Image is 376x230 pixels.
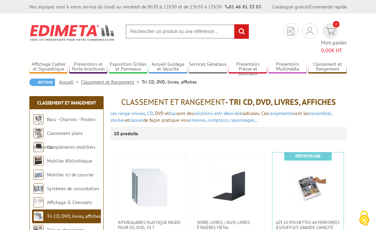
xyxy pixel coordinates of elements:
[33,170,44,180] img: Mobilier tri de courrier
[110,110,332,123] span: vont les et de façon pratique vos
[295,153,321,159] b: Destockage
[37,100,96,106] a: Classement et Rangement
[333,21,340,28] span: 0
[114,127,139,140] p: 10 produits
[326,27,335,35] img: devis rapide
[193,220,265,230] a: Serre-livres / Bloc-livres étagères métal
[33,114,44,124] img: Bacs - Chariots - Posters
[121,97,225,107] span: Classement et Rangement
[59,79,81,85] a: Accueil
[268,61,306,73] a: Présentoirs Multimédia
[285,163,332,210] img: Lot 10 Pochettes A4 perforées à soufflet, grande capacité
[33,156,44,166] img: Mobilier Bibliothèque
[33,128,44,138] img: Classement plans suspendu
[321,47,331,54] span: 0,00
[127,163,174,210] img: Intercalaires plastique rigide pour CD, DVD, 33 T
[109,61,147,73] a: Exposition Grilles et Panneaux
[310,4,347,10] a: Commande rapide
[197,220,261,230] span: Serre-livres / Bloc-livres étagères métal
[110,117,125,123] a: stocker
[188,117,206,123] a: armoires,
[47,144,96,150] a: Compléments mobiliers
[110,98,347,107] h1: - Tri CD, DVD, livres, affiches
[142,79,197,85] li: Tri CD, DVD, livres, affiches
[206,163,253,210] img: Serre-livres / Bloc-livres étagères métal
[230,117,258,123] a: rayonnages...
[29,61,68,73] a: Affichage Cadres et Signalétique
[110,110,332,123] font: , DVD et
[29,20,115,45] img: Edimeta
[176,110,268,116] span: sont des radicales. Ces
[272,220,344,230] a: Lot 10 Pochettes A4 perforées à soufflet, grande capacité
[321,47,347,54] span: € HT
[47,172,94,178] a: Mobilier tri de courrier
[288,27,294,35] img: devis rapide
[193,110,241,116] a: solutions anti-désordre
[169,110,176,116] a: bac
[306,27,314,35] img: devis rapide
[29,79,55,86] a: Retour
[276,220,340,230] span: Lot 10 Pochettes A4 perforées à soufflet, grande capacité
[149,61,187,73] a: Accueil Guidage et Sécurité
[47,116,96,122] a: Bacs - Chariots - Posters
[234,24,249,39] input: rechercher
[321,23,347,54] a: devis rapide 0 Mon panier 0,00€ HT
[321,39,347,54] span: Mon panier
[81,79,142,85] a: Classement et Rangement
[110,110,146,116] a: Les range-revues,
[47,158,92,164] a: Mobilier Bibliothèque
[229,61,267,73] a: Présentoirs Presse et Journaux
[272,4,309,10] a: Catalogue gratuit
[208,117,229,123] a: comptoirs,
[29,3,261,10] div: Nos équipes sont à votre service du lundi au vendredi de 8h30 à 12h30 et de 13h30 à 17h30
[225,4,261,10] strong: 01 46 81 33 03
[126,24,249,39] input: Rechercher un produit ou une référence...
[268,110,293,116] a: rangements
[309,110,332,116] a: rassembler,
[189,61,227,73] a: Services Généraux
[147,110,153,116] a: CD
[272,3,347,10] div: |
[33,130,83,150] a: Classement plans suspendu
[129,117,143,123] a: classer
[308,61,346,73] a: Classement et Rangement
[356,210,373,227] img: Cookies (fenêtre modale)
[69,61,107,73] a: Présentoirs et Porte-brochures
[352,207,376,230] button: Cookies (fenêtre modale)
